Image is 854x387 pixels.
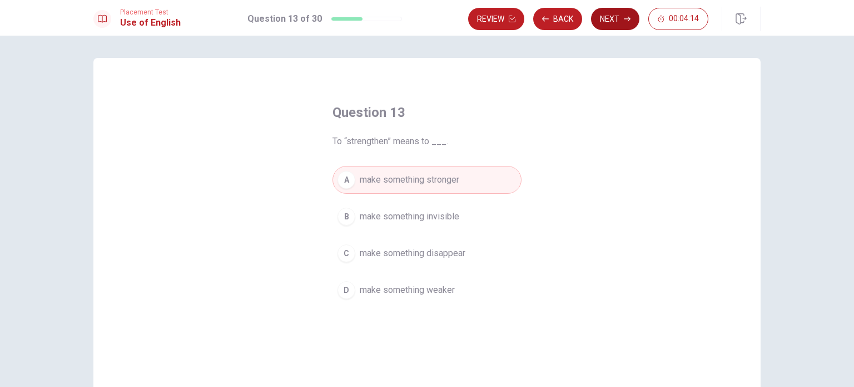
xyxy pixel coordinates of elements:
[337,208,355,226] div: B
[337,171,355,189] div: A
[468,8,524,30] button: Review
[332,203,522,231] button: Bmake something invisible
[591,8,639,30] button: Next
[332,166,522,194] button: Amake something stronger
[332,135,522,148] span: To “strengthen” means to ___.
[648,8,708,30] button: 00:04:14
[332,104,522,121] h4: Question 13
[120,16,181,30] h1: Use of English
[332,239,522,267] button: Cmake something disappear
[337,281,355,299] div: D
[247,12,322,26] h1: Question 13 of 30
[360,210,459,223] span: make something invisible
[337,244,355,262] div: C
[360,283,455,297] span: make something weaker
[533,8,582,30] button: Back
[120,8,181,16] span: Placement Test
[360,247,465,260] span: make something disappear
[669,14,699,23] span: 00:04:14
[332,276,522,304] button: Dmake something weaker
[360,173,459,187] span: make something stronger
